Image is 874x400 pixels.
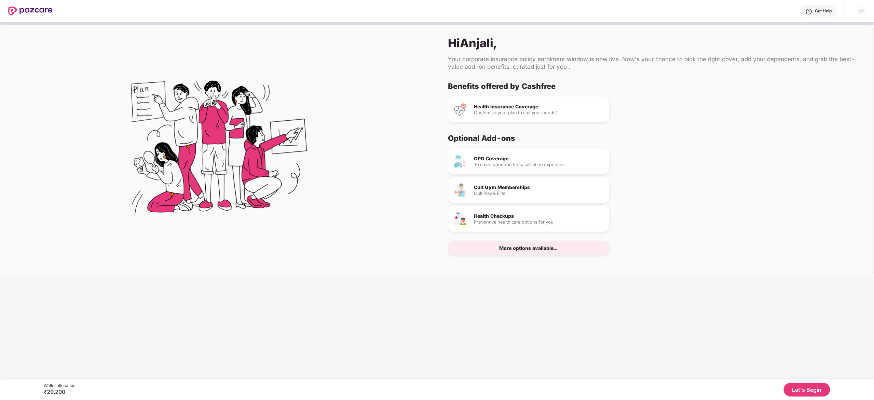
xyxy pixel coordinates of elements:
[859,8,864,14] img: svg+xml;base64,PHN2ZyBpZD0iRHJvcGRvd24tMzJ4MzIiIHhtbG5zPSJodHRwOi8vd3d3LnczLm9yZy8yMDAwL3N2ZyIgd2...
[474,104,604,109] div: Health Insurance Coverage
[474,185,604,190] div: Cult Gym Memberships
[784,383,830,397] button: Let's Begin
[474,214,604,218] div: Health Checkups
[815,8,832,14] div: Get Help
[448,55,863,70] div: Your corporate insurance policy enrolment window is now live. Now's your chance to pick the right...
[474,220,604,224] div: Preventive health care options for you
[453,103,467,116] img: Health Insurance Coverage
[453,155,467,168] img: OPD Coverage
[453,183,467,197] img: Cult Gym Memberships
[448,36,863,50] div: Hi Anjali ,
[448,81,857,91] div: Benefits offered by Cashfree
[806,8,812,15] img: svg+xml;base64,PHN2ZyBpZD0iSGVscC0zMngzMiIgeG1sbnM9Imh0dHA6Ly93d3cudzMub3JnLzIwMDAvc3ZnIiB3aWR0aD...
[448,133,857,143] div: Optional Add-ons
[131,63,307,239] img: Flex Benefits Illustration
[500,246,558,251] div: More options available...
[474,191,604,196] div: Cult Play & Elite
[44,388,76,395] div: ₹29,200
[453,212,467,226] img: Health Checkups
[474,162,604,167] div: To cover your non hospitalisation expenses
[474,156,604,161] div: OPD Coverage
[44,383,76,388] div: Wallet allocation
[474,110,604,115] div: Customise your plan to suit your needs!
[8,6,53,15] img: New Pazcare Logo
